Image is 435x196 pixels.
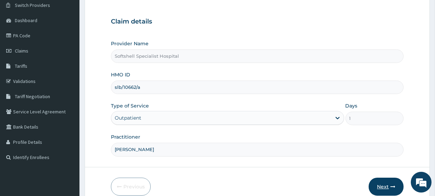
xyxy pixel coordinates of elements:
[13,35,28,52] img: d_794563401_company_1708531726252_794563401
[111,71,130,78] label: HMO ID
[111,18,404,26] h3: Claim details
[115,114,141,121] div: Outpatient
[111,102,149,109] label: Type of Service
[111,81,404,94] input: Enter HMO ID
[111,178,151,196] button: Previous
[36,39,116,48] div: Chat with us now
[111,133,140,140] label: Practitioner
[113,3,130,20] div: Minimize live chat window
[111,143,404,156] input: Enter Name
[111,40,149,47] label: Provider Name
[346,102,358,109] label: Days
[369,178,404,196] button: Next
[15,93,50,100] span: Tariff Negotiation
[15,17,37,24] span: Dashboard
[40,56,95,125] span: We're online!
[3,126,132,150] textarea: Type your message and hit 'Enter'
[15,48,28,54] span: Claims
[15,2,50,8] span: Switch Providers
[15,63,27,69] span: Tariffs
